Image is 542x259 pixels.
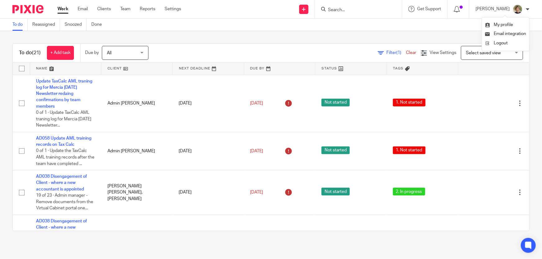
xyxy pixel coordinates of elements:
span: [DATE] [250,149,263,153]
a: AD038 Disengagement of Client - where a new accountant is appointed [36,174,87,191]
a: + Add task [47,46,74,60]
span: Get Support [417,7,441,11]
a: Email [78,6,88,12]
span: Tags [393,67,403,70]
a: AD038 Disengagement of Client - where a new accountant is appointed [36,219,87,236]
img: Pixie [12,5,43,13]
span: Not started [321,99,350,106]
span: Not started [321,146,350,154]
a: AD058 Update AML training records on Tax Calc [36,136,91,147]
a: Update TaxCalc AML traning log for Mercia [DATE] Newsletter redaing confirmations by team members [36,79,92,109]
span: Select saved view [466,51,501,55]
span: 0 of 1 · Update the TaxCalc AML training records after the team have completed ... [36,149,94,166]
span: My profile [494,23,513,27]
a: Reassigned [32,19,60,31]
span: All [107,51,112,55]
a: Snoozed [65,19,87,31]
a: My profile [485,23,513,27]
span: (21) [32,50,41,55]
td: [DATE] [172,75,244,132]
span: Logout [494,41,508,45]
span: Email integration [494,32,526,36]
a: Reports [140,6,155,12]
a: Done [91,19,107,31]
p: Due by [85,50,99,56]
span: 2. In progress [393,188,425,195]
a: Clear [406,51,416,55]
span: [DATE] [250,101,263,105]
span: 1. Not started [393,146,426,154]
span: View Settings [430,51,456,55]
td: Admin [PERSON_NAME] [101,75,173,132]
a: To do [12,19,28,31]
td: [DATE] [172,170,244,215]
td: [PERSON_NAME] [PERSON_NAME], [PERSON_NAME] [101,170,173,215]
td: Admin [PERSON_NAME] [101,132,173,170]
span: [DATE] [250,190,263,194]
a: Team [120,6,130,12]
span: 1. Not started [393,99,426,106]
a: Clients [97,6,111,12]
a: Logout [485,39,526,48]
a: Settings [165,6,181,12]
span: Filter [386,51,406,55]
a: Email integration [485,32,526,36]
img: High%20Res%20Andrew%20Price%20Accountants_Poppy%20Jakes%20photography-1142.jpg [513,4,523,14]
a: Work [57,6,68,12]
span: 19 of 23 · Admin manager - Remove documents from the Virtual Cabinet portal one... [36,193,93,210]
input: Search [327,7,383,13]
td: [DATE] [172,132,244,170]
span: (1) [396,51,401,55]
p: [PERSON_NAME] [476,6,510,12]
span: Not started [321,188,350,195]
h1: To do [19,50,41,56]
span: 0 of 1 · Update TaxCalc AML traning log for Mercia [DATE] Newsletter... [36,110,91,127]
